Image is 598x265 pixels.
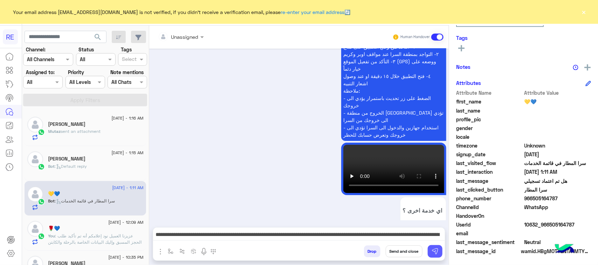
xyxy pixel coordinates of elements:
[524,168,591,176] span: 2025-09-03T22:11:50.101Z
[524,159,591,167] span: سرا المطار في قائمة الخدمات
[48,198,55,203] span: Bot
[111,150,143,156] span: [DATE] - 1:15 AM
[26,46,46,53] label: Channel:
[524,238,591,246] span: 0
[573,65,578,70] img: notes
[61,129,101,134] span: sent an attachment
[432,248,439,255] img: send message
[188,245,200,257] button: create order
[456,159,523,167] span: last_visited_flow
[48,121,86,127] h5: Mutaz Al-Ahmadi
[48,156,86,162] h5: عبدالرحمن المرواني
[48,164,55,169] span: Bot
[524,203,591,211] span: 2
[456,124,523,132] span: gender
[89,31,106,46] button: search
[456,133,523,141] span: locale
[524,98,591,105] span: 💛💙
[521,248,591,255] span: wamid.HBgMOTY2NTA1MTY0Nzg3FQIAEhgUM0FBRThGQzg3RjI3MUUyNkU2MEIA
[552,237,577,262] img: hulul-logo.png
[456,195,523,202] span: phone_number
[26,69,55,76] label: Assigned to:
[524,133,591,141] span: null
[456,238,523,246] span: last_message_sentiment
[27,117,43,132] img: defaultAdmin.png
[400,34,430,40] small: Human Handover
[48,191,60,197] h5: 💛💙
[94,33,102,41] span: search
[121,55,137,64] div: Select
[200,248,208,256] img: send voice note
[524,142,591,149] span: Unknown
[456,80,481,86] h6: Attributes
[456,89,523,96] span: Attribute Name
[191,249,197,254] img: create order
[456,230,523,237] span: email
[177,245,188,257] button: Trigger scenario
[524,124,591,132] span: null
[3,29,18,44] div: RE
[48,225,60,231] h5: 🌹💙
[48,129,61,134] span: Mutaz
[55,198,115,203] span: : سرا المطار في قائمة الخدمات
[456,212,523,220] span: HandoverOn
[121,46,132,53] label: Tags
[165,245,177,257] button: select flow
[456,221,523,228] span: UserId
[78,46,94,53] label: Status
[524,195,591,202] span: 966505164787
[456,186,523,193] span: last_clicked_button
[27,186,43,202] img: defaultAdmin.png
[38,129,45,136] img: WhatsApp
[55,164,87,169] span: : Default reply
[456,177,523,185] span: last_message
[456,64,470,70] h6: Notes
[38,163,45,170] img: WhatsApp
[584,64,591,71] img: add
[524,151,591,158] span: 2025-09-01T23:50:20.458Z
[456,116,523,123] span: profile_pic
[524,212,591,220] span: null
[456,203,523,211] span: ChannelId
[524,221,591,228] span: 10632_966505164787
[27,221,43,237] img: defaultAdmin.png
[48,233,55,238] span: You
[524,186,591,193] span: سرا المطار
[27,151,43,167] img: defaultAdmin.png
[108,254,143,260] span: [DATE] - 10:35 PM
[156,248,165,256] img: send attachment
[524,230,591,237] span: null
[456,142,523,149] span: timezone
[456,151,523,158] span: signup_date
[456,35,591,41] h6: Tags
[111,115,143,121] span: [DATE] - 1:16 AM
[38,198,45,205] img: WhatsApp
[108,219,143,225] span: [DATE] - 12:09 AM
[456,107,523,114] span: last_name
[364,245,380,257] button: Drop
[112,185,143,191] span: [DATE] - 1:11 AM
[524,177,591,185] span: هل تم اعتماد تسجيلي
[68,69,84,76] label: Priority
[456,98,523,105] span: first_name
[211,249,216,255] img: make a call
[281,9,345,15] a: re-enter your email address
[456,168,523,176] span: last_interaction
[13,8,351,16] span: Your email address [EMAIL_ADDRESS][DOMAIN_NAME] is not verified, if you didn't receive a verifica...
[580,8,587,15] button: ×
[524,89,591,96] span: Attribute Value
[38,233,45,240] img: WhatsApp
[23,94,147,106] button: Apply Filters
[110,69,144,76] label: Note mentions
[386,245,422,257] button: Send and close
[168,249,173,254] img: select flow
[456,248,520,255] span: last_message_id
[403,207,444,214] span: اي خدمة اخرى ؟
[179,249,185,254] img: Trigger scenario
